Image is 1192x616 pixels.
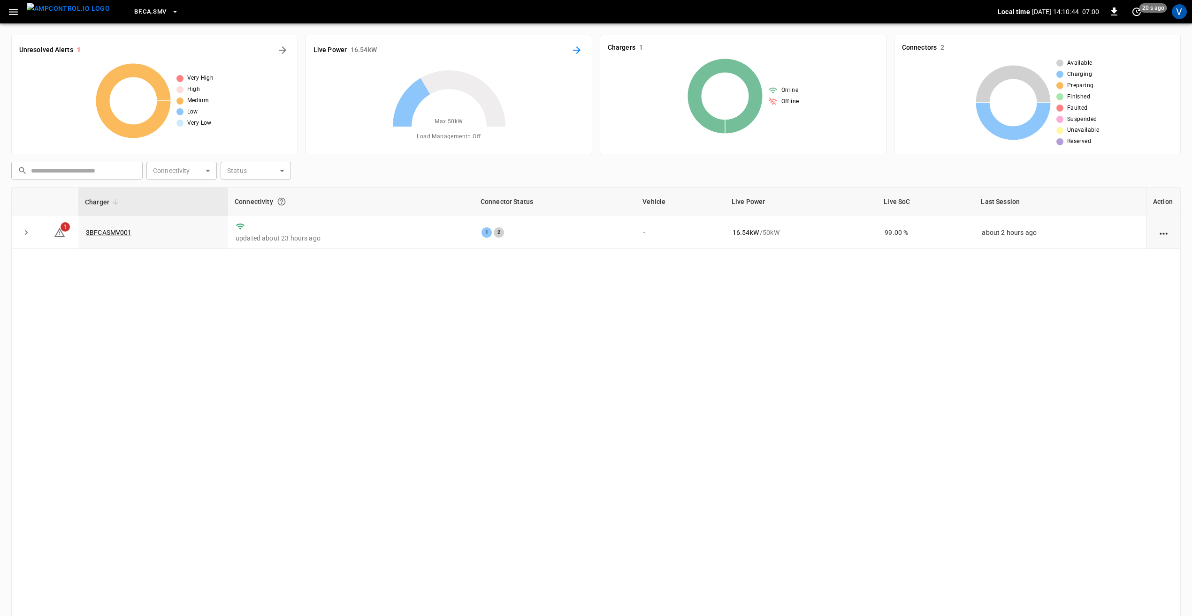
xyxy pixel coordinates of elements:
[1129,4,1144,19] button: set refresh interval
[481,227,492,238] div: 1
[417,132,481,142] span: Load Management = Off
[940,43,944,53] h6: 2
[236,233,466,243] p: updated about 23 hours ago
[998,7,1030,16] p: Local time
[77,45,81,55] h6: 1
[1067,92,1090,102] span: Finished
[877,216,974,249] td: 99.00 %
[494,227,504,238] div: 2
[733,228,759,237] p: 16.54 kW
[19,225,33,240] button: expand row
[85,196,122,208] span: Charger
[1158,228,1169,237] div: action cell options
[1067,70,1092,79] span: Charging
[134,7,166,17] span: BF.CA.SMV
[130,3,182,21] button: BF.CA.SMV
[877,188,974,216] th: Live SoC
[781,86,798,95] span: Online
[1067,115,1097,124] span: Suspended
[187,119,212,128] span: Very Low
[273,193,290,210] button: Connection between the charger and our software.
[725,188,877,216] th: Live Power
[1146,188,1180,216] th: Action
[1032,7,1099,16] p: [DATE] 14:10:44 -07:00
[1067,104,1088,113] span: Faulted
[569,43,584,58] button: Energy Overview
[639,43,643,53] h6: 1
[435,117,463,127] span: Max. 50 kW
[187,85,200,94] span: High
[636,188,725,216] th: Vehicle
[974,188,1146,216] th: Last Session
[902,43,937,53] h6: Connectors
[1172,4,1187,19] div: profile-icon
[275,43,290,58] button: All Alerts
[187,107,198,117] span: Low
[1067,137,1091,146] span: Reserved
[54,228,65,235] a: 1
[474,188,636,216] th: Connector Status
[27,3,110,15] img: ampcontrol.io logo
[1067,59,1093,68] span: Available
[733,228,870,237] div: / 50 kW
[781,97,799,106] span: Offline
[187,74,214,83] span: Very High
[61,222,70,232] span: 1
[19,45,73,55] h6: Unresolved Alerts
[1067,126,1099,135] span: Unavailable
[313,45,347,55] h6: Live Power
[351,45,377,55] h6: 16.54 kW
[608,43,635,53] h6: Chargers
[1139,3,1167,13] span: 20 s ago
[1067,81,1094,90] span: Preparing
[636,216,725,249] td: -
[974,216,1146,249] td: about 2 hours ago
[187,96,209,105] span: Medium
[235,193,467,210] div: Connectivity
[86,229,132,236] a: 3BFCASMV001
